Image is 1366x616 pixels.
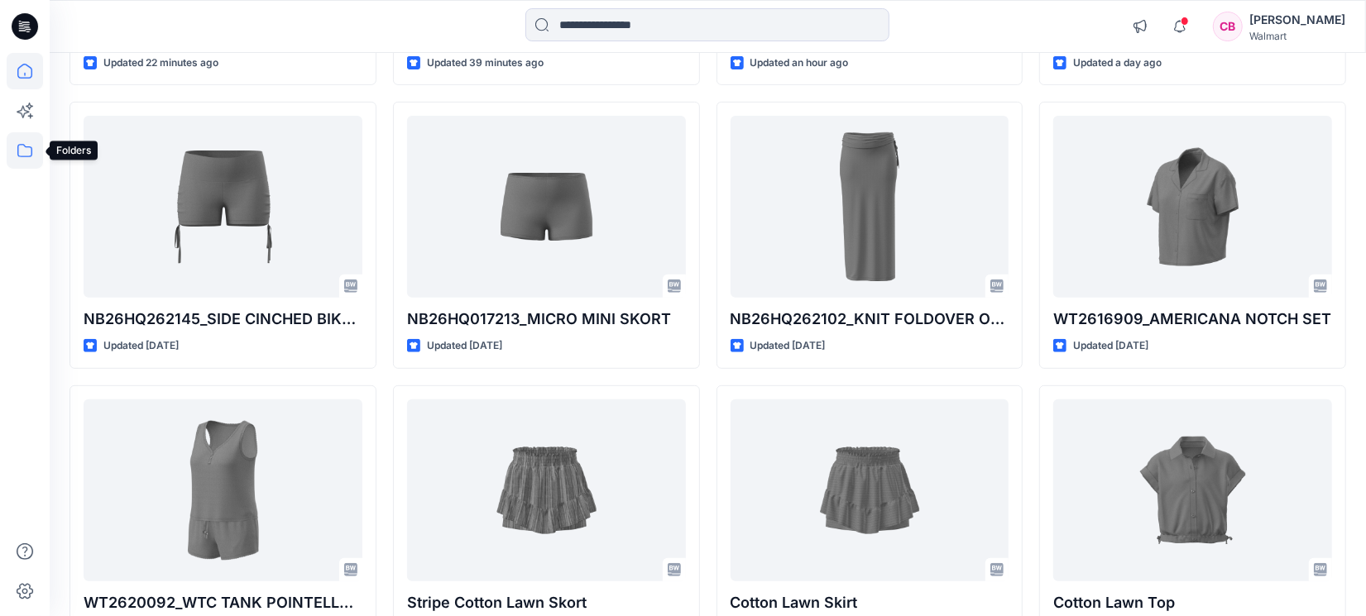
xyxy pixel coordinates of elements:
[427,55,544,72] p: Updated 39 minutes ago
[84,591,362,614] p: WT2620092_WTC TANK POINTELLE SET
[84,308,362,331] p: NB26HQ262145_SIDE CINCHED BIKE SHORT
[103,55,218,72] p: Updated 22 minutes ago
[1073,55,1162,72] p: Updated a day ago
[407,399,686,581] a: Stripe Cotton Lawn Skort
[731,116,1009,298] a: NB26HQ262102_KNIT FOLDOVER OPP SKIRT
[407,308,686,331] p: NB26HQ017213_MICRO MINI SKORT
[1073,337,1148,355] p: Updated [DATE]
[750,337,826,355] p: Updated [DATE]
[1053,116,1332,298] a: WT2616909_AMERICANA NOTCH SET
[731,591,1009,614] p: Cotton Lawn Skirt
[407,591,686,614] p: Stripe Cotton Lawn Skort
[1213,12,1243,41] div: CB
[103,337,179,355] p: Updated [DATE]
[427,337,502,355] p: Updated [DATE]
[1249,10,1345,30] div: [PERSON_NAME]
[750,55,849,72] p: Updated an hour ago
[1053,591,1332,614] p: Cotton Lawn Top
[731,308,1009,331] p: NB26HQ262102_KNIT FOLDOVER OPP SKIRT
[1249,30,1345,42] div: Walmart
[1053,399,1332,581] a: Cotton Lawn Top
[84,399,362,581] a: WT2620092_WTC TANK POINTELLE SET
[84,116,362,298] a: NB26HQ262145_SIDE CINCHED BIKE SHORT
[731,399,1009,581] a: Cotton Lawn Skirt
[1053,308,1332,331] p: WT2616909_AMERICANA NOTCH SET
[407,116,686,298] a: NB26HQ017213_MICRO MINI SKORT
